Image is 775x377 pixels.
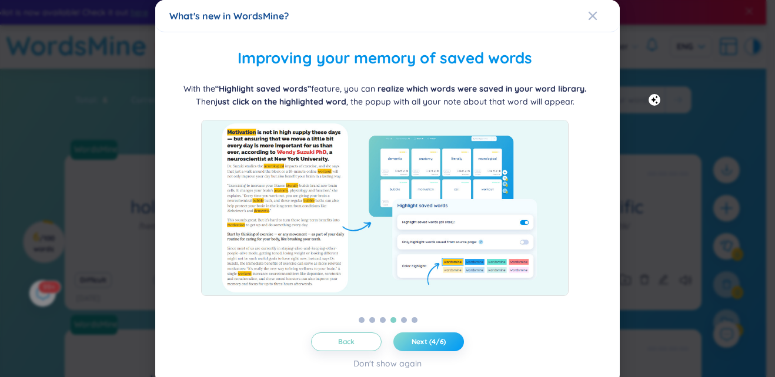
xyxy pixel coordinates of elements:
[353,357,422,370] div: Don't show again
[359,317,365,323] button: 1
[390,317,396,323] button: 4
[169,46,601,70] h2: Improving your memory of saved words
[380,317,386,323] button: 3
[215,96,346,107] b: just click on the highlighted word
[369,317,375,323] button: 2
[215,83,311,94] b: “Highlight saved words”
[412,317,417,323] button: 6
[183,83,586,107] span: With the feature, you can Then , the popup with all your note about that word will appear.
[401,317,407,323] button: 5
[169,9,606,22] div: What's new in WordsMine?
[311,332,382,351] button: Back
[338,337,355,346] span: Back
[412,337,446,346] span: Next (4/6)
[378,83,586,94] b: realize which words were saved in your word library.
[393,332,464,351] button: Next (4/6)
[649,94,660,106] img: tpL6AAAAAElFTkSuQmCC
